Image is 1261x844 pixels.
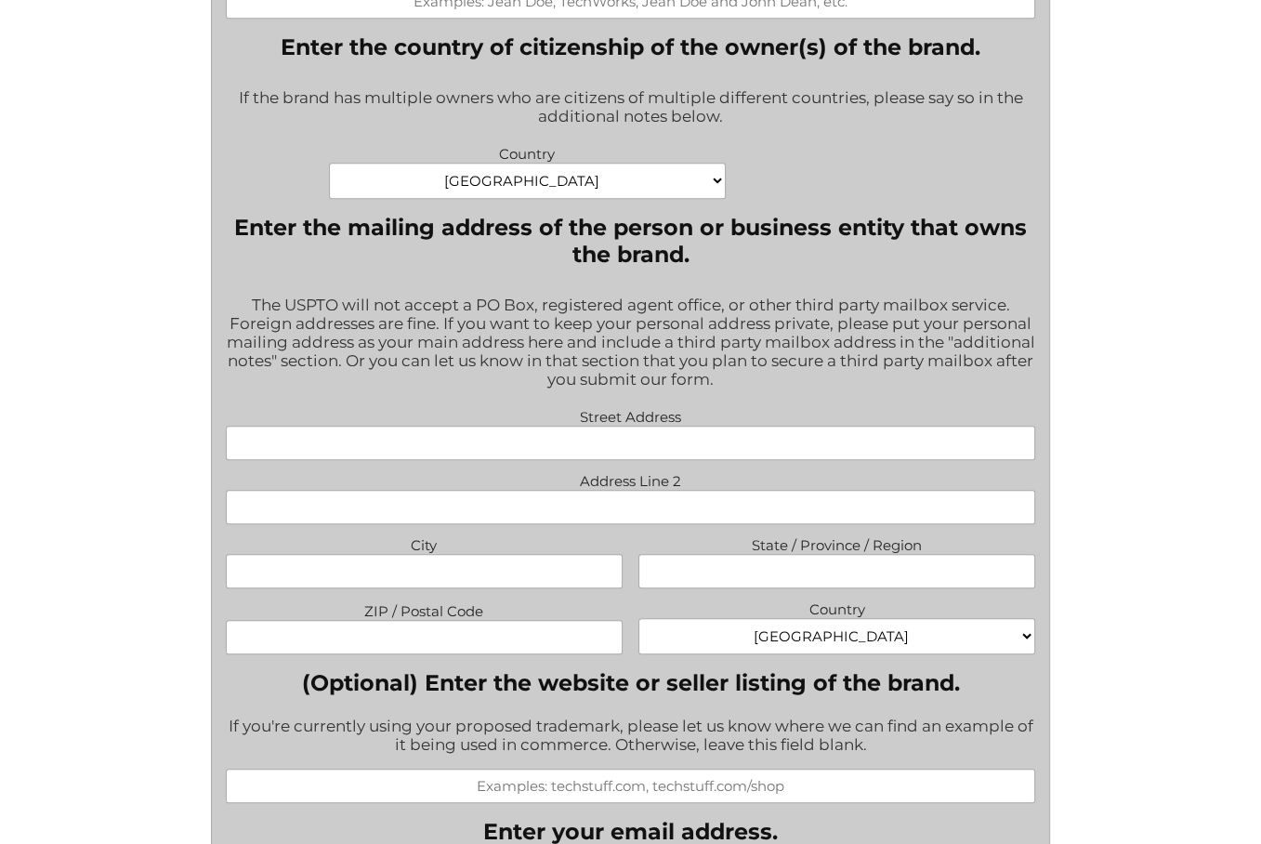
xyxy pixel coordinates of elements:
label: State / Province / Region [638,532,1035,554]
label: (Optional) Enter the website or seller listing of the brand. [226,669,1036,696]
label: City [226,532,623,554]
label: Address Line 2 [226,468,1036,490]
legend: Enter the mailing address of the person or business entity that owns the brand. [226,214,1036,268]
div: The USPTO will not accept a PO Box, registered agent office, or other third party mailbox service... [226,284,1036,403]
label: Country [329,140,726,163]
input: Examples: techstuff.com, techstuff.com/shop [226,769,1036,803]
label: ZIP / Postal Code [226,598,623,620]
legend: Enter the country of citizenship of the owner(s) of the brand. [281,33,980,60]
div: If the brand has multiple owners who are citizens of multiple different countries, please say so ... [226,76,1036,140]
label: Street Address [226,403,1036,426]
div: If you're currently using your proposed trademark, please let us know where we can find an exampl... [226,705,1036,769]
label: Country [638,596,1035,618]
